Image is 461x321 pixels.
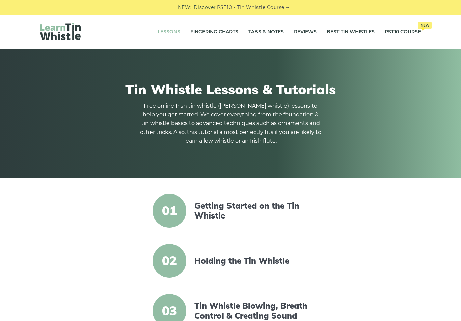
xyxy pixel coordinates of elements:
[139,101,322,145] p: Free online Irish tin whistle ([PERSON_NAME] whistle) lessons to help you get started. We cover e...
[190,24,238,41] a: Fingering Charts
[248,24,284,41] a: Tabs & Notes
[418,22,432,29] span: New
[194,201,310,221] a: Getting Started on the Tin Whistle
[194,256,310,266] a: Holding the Tin Whistle
[40,81,421,97] h1: Tin Whistle Lessons & Tutorials
[153,244,186,278] span: 02
[153,194,186,228] span: 01
[385,24,421,41] a: PST10 CourseNew
[294,24,317,41] a: Reviews
[327,24,375,41] a: Best Tin Whistles
[194,301,310,321] a: Tin Whistle Blowing, Breath Control & Creating Sound
[40,23,81,40] img: LearnTinWhistle.com
[158,24,180,41] a: Lessons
